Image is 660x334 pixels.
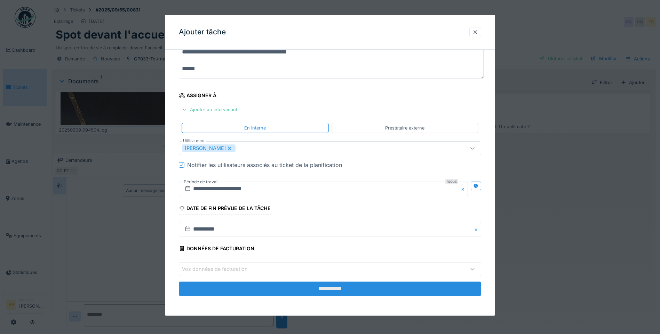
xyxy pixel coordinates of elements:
[183,178,219,186] label: Période de travail
[179,28,226,36] h3: Ajouter tâche
[179,105,240,115] div: Ajouter un intervenant
[385,125,424,131] div: Prestataire externe
[179,243,254,255] div: Données de facturation
[244,125,266,131] div: En interne
[179,91,216,102] div: Assigner à
[460,182,468,196] button: Close
[179,203,271,215] div: Date de fin prévue de la tâche
[182,265,257,273] div: Vos données de facturation
[474,222,481,236] button: Close
[182,144,236,152] div: [PERSON_NAME]
[187,161,342,169] div: Notifier les utilisateurs associés au ticket de la planification
[445,179,458,184] div: Requis
[182,138,206,144] label: Utilisateurs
